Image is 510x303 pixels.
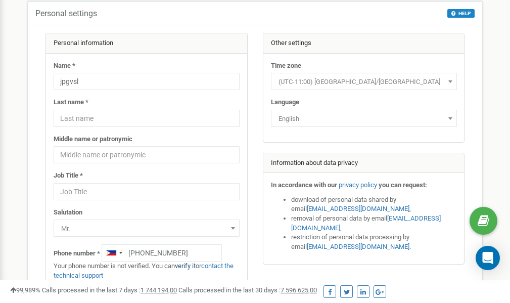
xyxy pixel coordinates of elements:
[307,243,409,250] a: [EMAIL_ADDRESS][DOMAIN_NAME]
[271,61,301,71] label: Time zone
[54,98,88,107] label: Last name *
[42,286,177,294] span: Calls processed in the last 7 days :
[54,146,240,163] input: Middle name or patronymic
[263,153,465,174] div: Information about data privacy
[175,262,196,270] a: verify it
[271,73,457,90] span: (UTC-11:00) Pacific/Midway
[291,233,457,251] li: restriction of personal data processing by email .
[102,245,125,261] div: Telephone country code
[46,33,247,54] div: Personal information
[281,286,317,294] u: 7 596 625,00
[54,249,100,258] label: Phone number *
[102,244,222,262] input: +1-800-555-55-55
[35,9,97,18] h5: Personal settings
[271,181,337,189] strong: In accordance with our
[141,286,177,294] u: 1 744 194,00
[476,246,500,270] div: Open Intercom Messenger
[307,205,409,212] a: [EMAIL_ADDRESS][DOMAIN_NAME]
[291,195,457,214] li: download of personal data shared by email ,
[54,208,82,218] label: Salutation
[57,222,236,236] span: Mr.
[54,183,240,200] input: Job Title
[274,112,453,126] span: English
[178,286,317,294] span: Calls processed in the last 30 days :
[10,286,40,294] span: 99,989%
[291,214,441,232] a: [EMAIL_ADDRESS][DOMAIN_NAME]
[54,262,240,280] p: Your phone number is not verified. You can or
[54,171,83,181] label: Job Title *
[54,220,240,237] span: Mr.
[271,98,299,107] label: Language
[379,181,427,189] strong: you can request:
[263,33,465,54] div: Other settings
[54,61,75,71] label: Name *
[339,181,377,189] a: privacy policy
[447,9,475,18] button: HELP
[291,214,457,233] li: removal of personal data by email ,
[54,73,240,90] input: Name
[54,262,234,279] a: contact the technical support
[274,75,453,89] span: (UTC-11:00) Pacific/Midway
[271,110,457,127] span: English
[54,110,240,127] input: Last name
[54,135,132,144] label: Middle name or patronymic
